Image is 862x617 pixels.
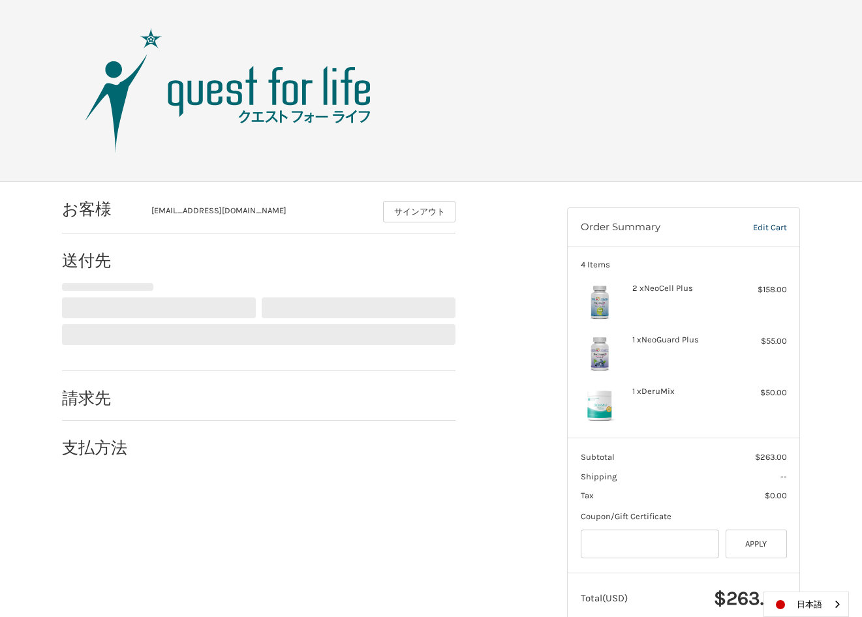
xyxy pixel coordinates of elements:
span: -- [780,472,787,481]
div: $50.00 [735,386,787,399]
h3: 4 Items [581,260,787,270]
span: Tax [581,490,594,500]
aside: Language selected: 日本語 [763,592,849,617]
div: $158.00 [735,283,787,296]
div: Coupon/Gift Certificate [581,510,787,523]
span: $263.00 [714,586,787,610]
div: [EMAIL_ADDRESS][DOMAIN_NAME] [151,204,371,222]
h3: Order Summary [581,221,726,234]
h4: 2 x NeoCell Plus [632,283,732,293]
button: サインアウト [383,201,455,222]
button: Apply [726,530,787,559]
a: Edit Cart [725,221,786,234]
span: Shipping [581,472,617,481]
span: Subtotal [581,452,615,462]
span: $263.00 [755,452,787,462]
h4: 1 x DeruMix [632,386,732,397]
h2: 送付先 [62,250,138,271]
div: $55.00 [735,335,787,348]
h2: 請求先 [62,388,138,408]
h4: 1 x NeoGuard Plus [632,335,732,345]
a: 日本語 [764,592,848,616]
div: Language [763,592,849,617]
h2: 支払方法 [62,438,138,458]
input: Gift Certificate or Coupon Code [581,530,720,559]
span: Total (USD) [581,592,628,604]
h2: お客様 [62,199,138,219]
span: $0.00 [765,490,787,500]
img: クエスト・グループ [65,25,392,156]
